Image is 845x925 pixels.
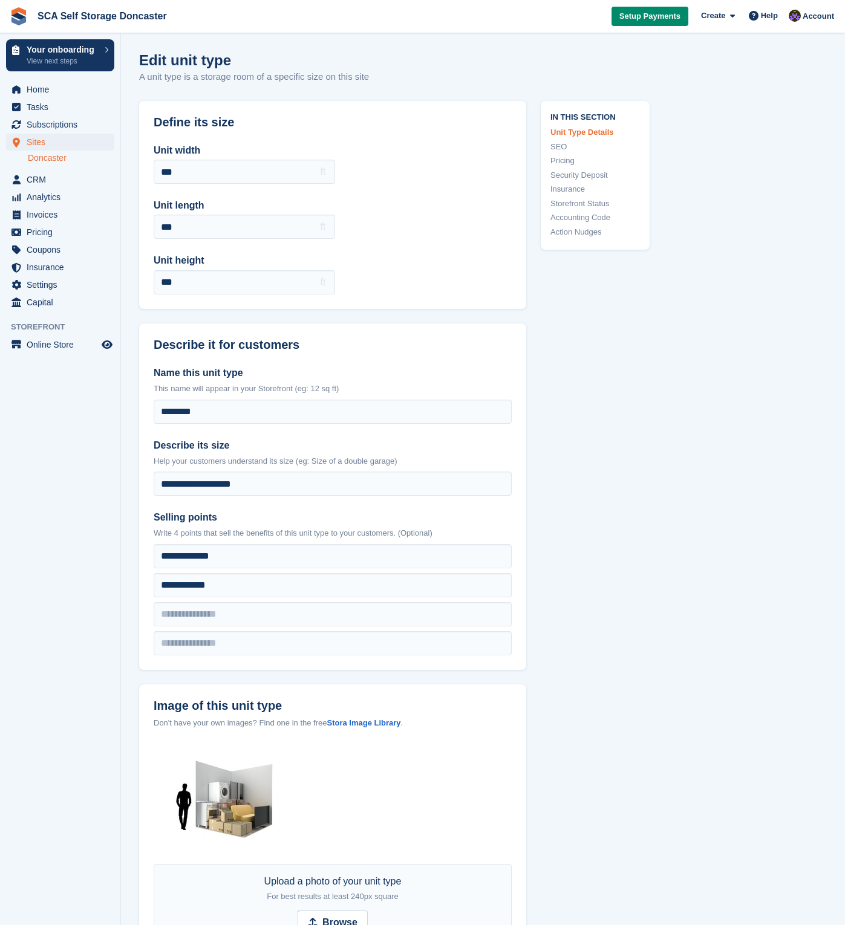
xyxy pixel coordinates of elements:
label: Unit height [154,253,335,268]
a: menu [6,81,114,98]
p: A unit type is a storage room of a specific size on this site [139,70,369,84]
a: menu [6,206,114,223]
a: Doncaster [28,152,114,164]
a: SCA Self Storage Doncaster [33,6,172,26]
a: Storefront Status [550,198,640,210]
a: menu [6,259,114,276]
p: Help your customers understand its size (eg: Size of a double garage) [154,455,512,467]
a: menu [6,99,114,115]
h1: Edit unit type [139,52,369,68]
a: SEO [550,141,640,153]
span: For best results at least 240px square [267,892,399,901]
a: menu [6,276,114,293]
a: Security Deposit [550,169,640,181]
label: Name this unit type [154,366,512,380]
img: stora-icon-8386f47178a22dfd0bd8f6a31ec36ba5ce8667c1dd55bd0f319d3a0aa187defe.svg [10,7,28,25]
span: Subscriptions [27,116,99,133]
p: Write 4 points that sell the benefits of this unit type to your customers. (Optional) [154,527,512,539]
div: Upload a photo of your unit type [264,874,402,903]
p: This name will appear in your Storefront (eg: 12 sq ft) [154,383,512,395]
h2: Define its size [154,115,512,129]
img: Ross Chapman [789,10,801,22]
img: 50.jpg [154,744,308,860]
span: Invoices [27,206,99,223]
span: In this section [550,111,640,122]
span: Help [761,10,778,22]
a: Unit Type Details [550,126,640,138]
a: Action Nudges [550,226,640,238]
a: Preview store [100,337,114,352]
span: Analytics [27,189,99,206]
p: Your onboarding [27,45,99,54]
span: Capital [27,294,99,311]
span: Tasks [27,99,99,115]
span: Create [701,10,725,22]
label: Describe its size [154,438,512,453]
a: Stora Image Library [327,718,400,727]
a: menu [6,294,114,311]
a: Accounting Code [550,212,640,224]
a: menu [6,116,114,133]
span: Account [803,10,834,22]
label: Unit length [154,198,335,213]
span: CRM [27,171,99,188]
span: Home [27,81,99,98]
a: menu [6,224,114,241]
span: Setup Payments [619,10,680,22]
span: Sites [27,134,99,151]
a: Insurance [550,183,640,195]
span: Pricing [27,224,99,241]
span: Settings [27,276,99,293]
span: Storefront [11,321,120,333]
h2: Describe it for customers [154,338,512,352]
label: Unit width [154,143,335,158]
p: View next steps [27,56,99,67]
a: menu [6,134,114,151]
label: Image of this unit type [154,699,512,713]
span: Insurance [27,259,99,276]
span: Coupons [27,241,99,258]
a: Your onboarding View next steps [6,39,114,71]
a: menu [6,241,114,258]
a: Pricing [550,155,640,167]
span: Online Store [27,336,99,353]
a: Setup Payments [612,7,688,27]
a: menu [6,171,114,188]
a: menu [6,189,114,206]
label: Selling points [154,510,512,525]
div: Don't have your own images? Find one in the free . [154,717,512,729]
a: menu [6,336,114,353]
